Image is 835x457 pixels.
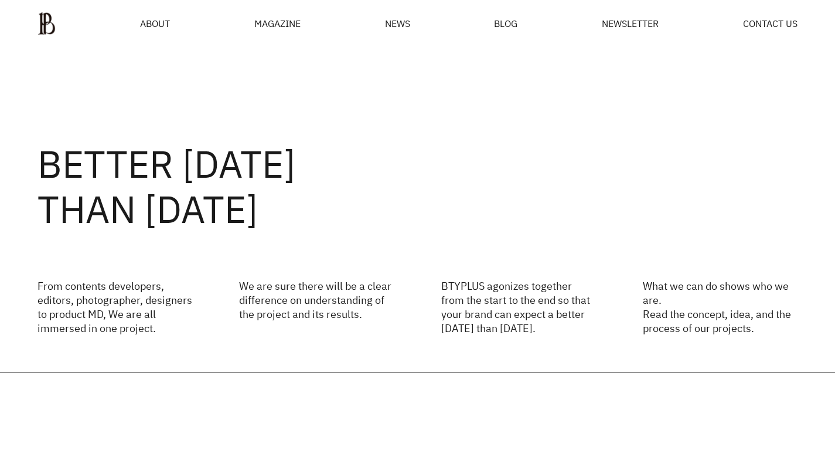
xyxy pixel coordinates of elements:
[38,12,56,35] img: ba379d5522eb3.png
[140,19,170,28] a: ABOUT
[239,279,394,335] p: We are sure there will be a clear difference on understanding of the project and its results.
[441,279,596,335] p: BTYPLUS agonizes together from the start to the end so that your brand can expect a better [DATE]...
[38,279,192,335] p: From contents developers, editors, photographer, designers to product MD, We are all immersed in ...
[38,141,797,232] h2: BETTER [DATE] THAN [DATE]
[494,19,517,28] a: BLOG
[643,279,797,335] p: What we can do shows who we are. Read the concept, idea, and the process of our projects.
[602,19,659,28] a: NEWSLETTER
[385,19,410,28] a: NEWS
[254,19,301,28] div: MAGAZINE
[743,19,797,28] a: CONTACT US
